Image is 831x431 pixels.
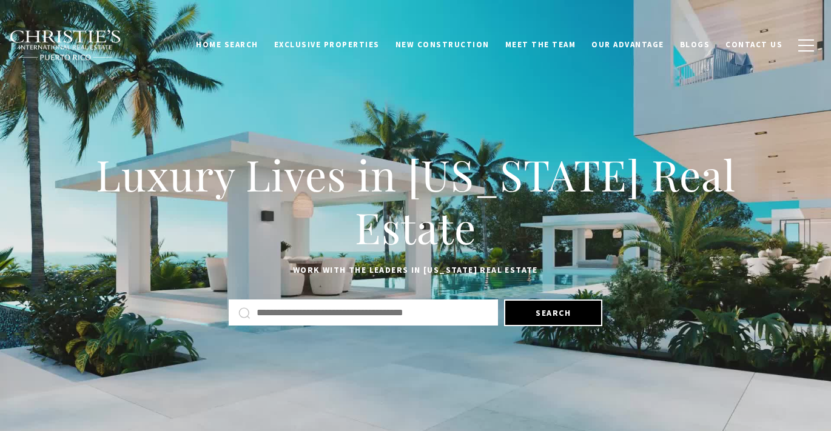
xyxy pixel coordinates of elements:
button: Search [504,299,602,326]
span: Contact Us [725,39,782,50]
p: Work with the leaders in [US_STATE] Real Estate [30,263,801,278]
a: Exclusive Properties [266,33,388,56]
span: Exclusive Properties [274,39,380,50]
a: Blogs [672,33,718,56]
a: Our Advantage [584,33,672,56]
h1: Luxury Lives in [US_STATE] Real Estate [30,148,801,254]
span: Our Advantage [591,39,664,50]
span: Blogs [680,39,710,50]
img: Christie's International Real Estate black text logo [9,30,122,61]
a: Meet the Team [497,33,584,56]
a: Home Search [188,33,266,56]
a: New Construction [388,33,497,56]
span: New Construction [395,39,490,50]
